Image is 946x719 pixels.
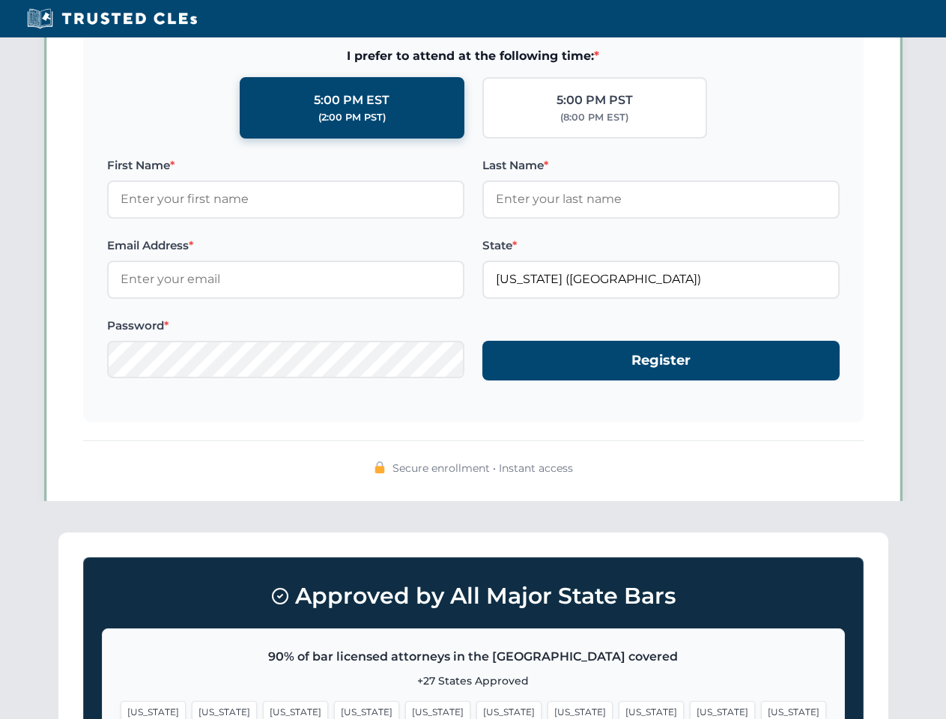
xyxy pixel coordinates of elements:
[482,261,840,298] input: Florida (FL)
[482,180,840,218] input: Enter your last name
[560,110,628,125] div: (8:00 PM EST)
[482,237,840,255] label: State
[107,46,840,66] span: I prefer to attend at the following time:
[374,461,386,473] img: 🔒
[121,673,826,689] p: +27 States Approved
[107,261,464,298] input: Enter your email
[102,576,845,616] h3: Approved by All Major State Bars
[392,460,573,476] span: Secure enrollment • Instant access
[121,647,826,667] p: 90% of bar licensed attorneys in the [GEOGRAPHIC_DATA] covered
[107,157,464,175] label: First Name
[22,7,201,30] img: Trusted CLEs
[557,91,633,110] div: 5:00 PM PST
[482,157,840,175] label: Last Name
[107,237,464,255] label: Email Address
[314,91,389,110] div: 5:00 PM EST
[482,341,840,380] button: Register
[107,317,464,335] label: Password
[107,180,464,218] input: Enter your first name
[318,110,386,125] div: (2:00 PM PST)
